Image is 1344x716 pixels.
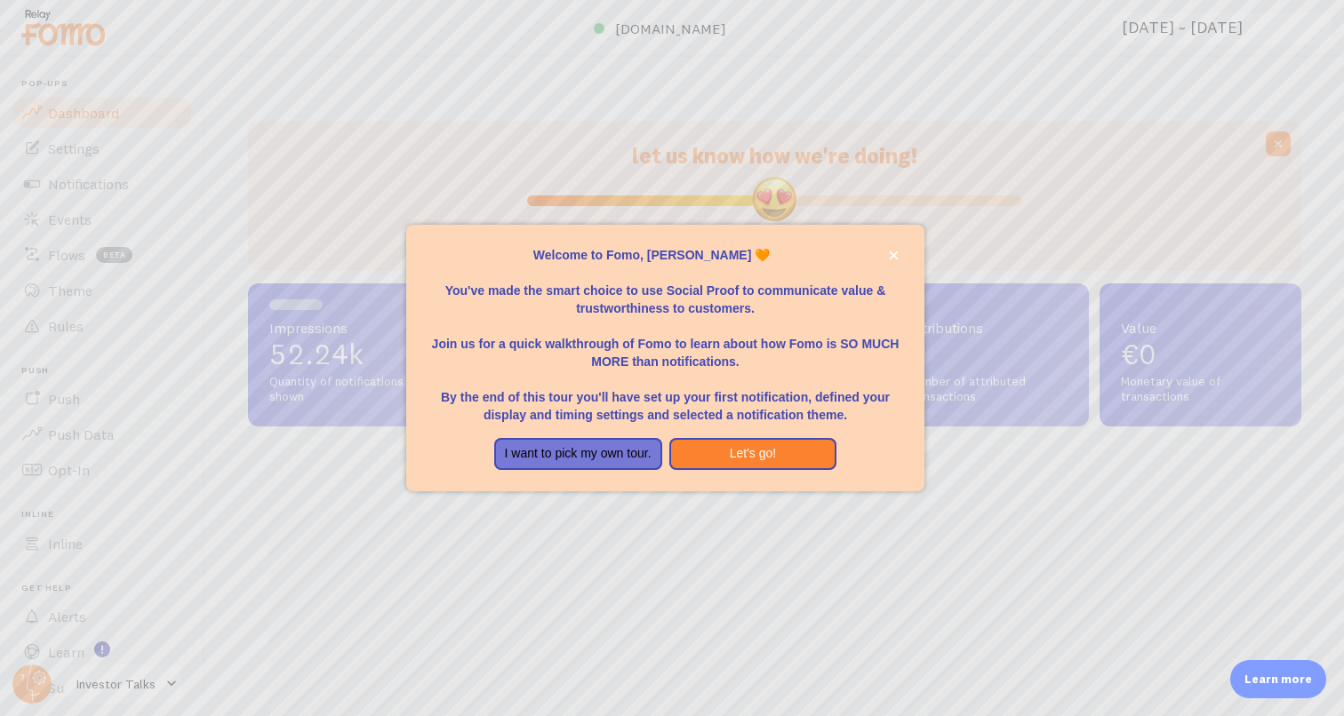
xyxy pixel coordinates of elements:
[494,438,662,470] button: I want to pick my own tour.
[406,225,924,491] div: Welcome to Fomo, Ruben Rocha 🧡You&amp;#39;ve made the smart choice to use Social Proof to communi...
[1244,671,1312,688] p: Learn more
[428,370,903,424] p: By the end of this tour you'll have set up your first notification, defined your display and timi...
[428,317,903,370] p: Join us for a quick walkthrough of Fomo to learn about how Fomo is SO MUCH MORE than notifications.
[884,246,903,265] button: close,
[669,438,837,470] button: Let's go!
[428,246,903,264] p: Welcome to Fomo, [PERSON_NAME] 🧡
[1230,660,1326,698] div: Learn more
[428,264,903,317] p: You've made the smart choice to use Social Proof to communicate value & trustworthiness to custom...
